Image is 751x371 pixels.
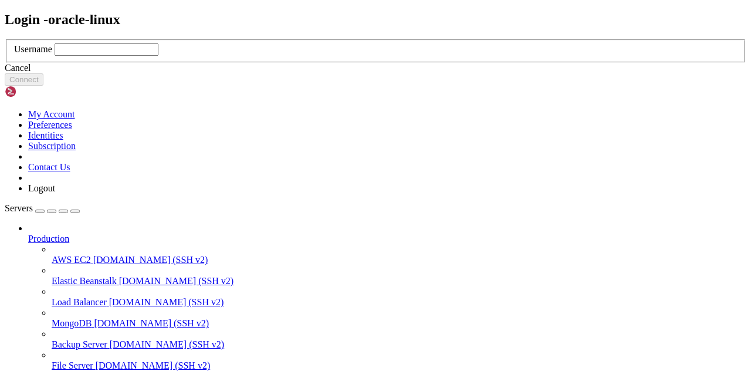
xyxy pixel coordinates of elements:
[94,318,209,328] span: [DOMAIN_NAME] (SSH v2)
[28,162,70,172] a: Contact Us
[52,255,746,265] a: AWS EC2 [DOMAIN_NAME] (SSH v2)
[52,308,746,329] li: MongoDB [DOMAIN_NAME] (SSH v2)
[28,223,746,371] li: Production
[93,255,208,265] span: [DOMAIN_NAME] (SSH v2)
[28,130,63,140] a: Identities
[52,318,746,329] a: MongoDB [DOMAIN_NAME] (SSH v2)
[5,15,9,25] div: (0, 1)
[52,297,107,307] span: Load Balancer
[28,183,55,193] a: Logout
[52,339,746,350] a: Backup Server [DOMAIN_NAME] (SSH v2)
[52,276,746,286] a: Elastic Beanstalk [DOMAIN_NAME] (SSH v2)
[5,86,72,97] img: Shellngn
[5,5,598,15] x-row: Connecting [TECHNICAL_ID]...
[52,339,107,349] span: Backup Server
[52,297,746,308] a: Load Balancer [DOMAIN_NAME] (SSH v2)
[28,120,72,130] a: Preferences
[52,329,746,350] li: Backup Server [DOMAIN_NAME] (SSH v2)
[96,360,211,370] span: [DOMAIN_NAME] (SSH v2)
[52,318,92,328] span: MongoDB
[52,244,746,265] li: AWS EC2 [DOMAIN_NAME] (SSH v2)
[5,63,746,73] div: Cancel
[5,73,43,86] button: Connect
[52,255,91,265] span: AWS EC2
[28,234,69,244] span: Production
[52,276,117,286] span: Elastic Beanstalk
[109,297,224,307] span: [DOMAIN_NAME] (SSH v2)
[5,203,80,213] a: Servers
[119,276,234,286] span: [DOMAIN_NAME] (SSH v2)
[14,44,52,54] label: Username
[52,265,746,286] li: Elastic Beanstalk [DOMAIN_NAME] (SSH v2)
[52,350,746,371] li: File Server [DOMAIN_NAME] (SSH v2)
[28,234,746,244] a: Production
[5,12,746,28] h2: Login - oracle-linux
[52,360,746,371] a: File Server [DOMAIN_NAME] (SSH v2)
[28,109,75,119] a: My Account
[110,339,225,349] span: [DOMAIN_NAME] (SSH v2)
[52,360,93,370] span: File Server
[5,203,33,213] span: Servers
[28,141,76,151] a: Subscription
[52,286,746,308] li: Load Balancer [DOMAIN_NAME] (SSH v2)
